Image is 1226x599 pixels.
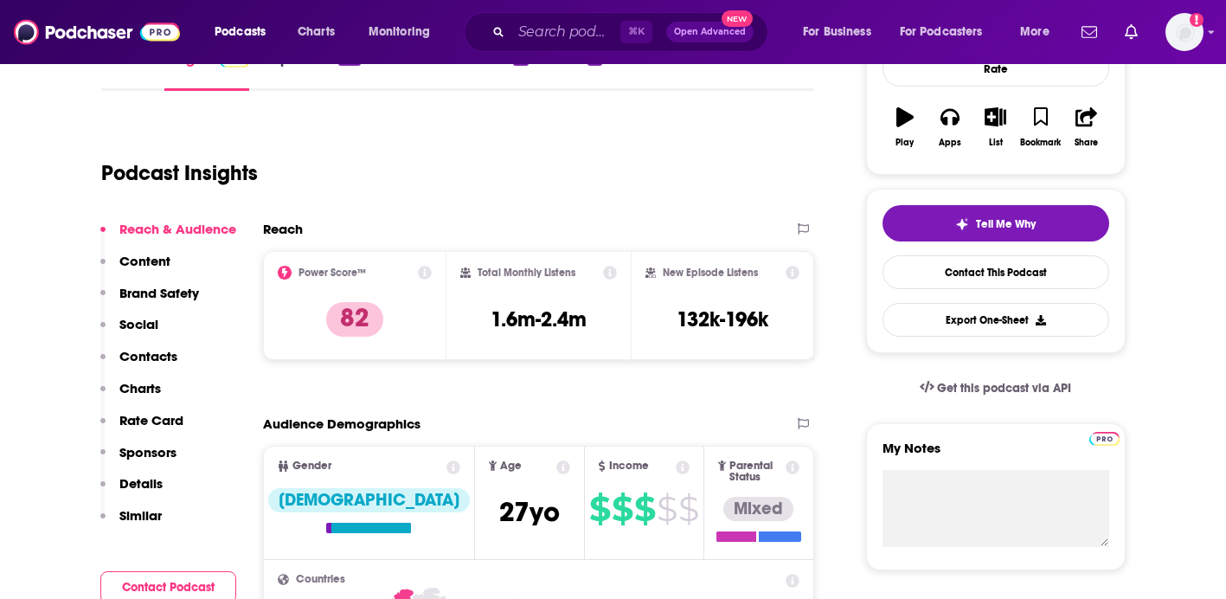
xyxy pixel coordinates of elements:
[1190,13,1204,27] svg: Add a profile image
[459,51,529,91] a: Credits35
[674,28,746,36] span: Open Advanced
[101,160,258,186] h1: Podcast Insights
[1075,17,1104,47] a: Show notifications dropdown
[100,507,162,539] button: Similar
[500,461,522,472] span: Age
[326,302,383,337] p: 82
[634,495,655,523] span: $
[955,217,969,231] img: tell me why sparkle
[729,461,783,483] span: Parental Status
[292,461,331,472] span: Gender
[164,51,250,91] a: InsightsPodchaser Pro
[626,51,669,91] a: Similar
[119,348,177,364] p: Contacts
[900,20,983,44] span: For Podcasters
[989,138,1003,148] div: List
[263,415,420,432] h2: Audience Demographics
[1018,96,1063,158] button: Bookmark
[268,488,470,512] div: [DEMOGRAPHIC_DATA]
[883,51,1109,87] div: Rate
[791,18,893,46] button: open menu
[296,574,345,585] span: Countries
[356,18,453,46] button: open menu
[1075,138,1098,148] div: Share
[215,20,266,44] span: Podcasts
[273,51,360,91] a: Episodes285
[976,217,1036,231] span: Tell Me Why
[1165,13,1204,51] button: Show profile menu
[1008,18,1071,46] button: open menu
[939,138,961,148] div: Apps
[100,285,199,317] button: Brand Safety
[1165,13,1204,51] img: User Profile
[906,367,1086,409] a: Get this podcast via API
[1063,96,1108,158] button: Share
[491,306,587,332] h3: 1.6m-2.4m
[119,475,163,492] p: Details
[609,461,649,472] span: Income
[100,475,163,507] button: Details
[1089,429,1120,446] a: Pro website
[553,51,601,91] a: Lists17
[937,381,1071,396] span: Get this podcast via API
[663,267,758,279] h2: New Episode Listens
[511,18,620,46] input: Search podcasts, credits, & more...
[100,348,177,380] button: Contacts
[883,255,1109,289] a: Contact This Podcast
[202,18,288,46] button: open menu
[895,138,914,148] div: Play
[972,96,1017,158] button: List
[1020,138,1061,148] div: Bookmark
[100,253,170,285] button: Content
[298,20,335,44] span: Charts
[883,303,1109,337] button: Export One-Sheet
[1089,432,1120,446] img: Podchaser Pro
[286,18,345,46] a: Charts
[119,285,199,301] p: Brand Safety
[666,22,754,42] button: Open AdvancedNew
[620,21,652,43] span: ⌘ K
[883,440,1109,470] label: My Notes
[677,306,768,332] h3: 132k-196k
[657,495,677,523] span: $
[1118,17,1145,47] a: Show notifications dropdown
[889,18,1008,46] button: open menu
[678,495,698,523] span: $
[499,495,560,529] span: 27 yo
[100,380,161,412] button: Charts
[612,495,632,523] span: $
[100,316,158,348] button: Social
[589,495,610,523] span: $
[385,51,435,91] a: Reviews
[100,444,177,476] button: Sponsors
[100,221,236,253] button: Reach & Audience
[119,507,162,524] p: Similar
[883,205,1109,242] button: tell me why sparkleTell Me Why
[1165,13,1204,51] span: Logged in as jciarczynski
[119,221,236,237] p: Reach & Audience
[119,412,183,428] p: Rate Card
[1020,20,1049,44] span: More
[119,380,161,396] p: Charts
[722,10,753,27] span: New
[263,221,303,237] h2: Reach
[478,267,575,279] h2: Total Monthly Listens
[119,444,177,461] p: Sponsors
[803,20,871,44] span: For Business
[14,16,180,48] img: Podchaser - Follow, Share and Rate Podcasts
[119,253,170,269] p: Content
[369,20,430,44] span: Monitoring
[928,96,972,158] button: Apps
[119,316,158,332] p: Social
[883,96,928,158] button: Play
[723,497,793,521] div: Mixed
[101,51,140,91] a: About
[100,412,183,444] button: Rate Card
[298,267,366,279] h2: Power Score™
[480,12,785,52] div: Search podcasts, credits, & more...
